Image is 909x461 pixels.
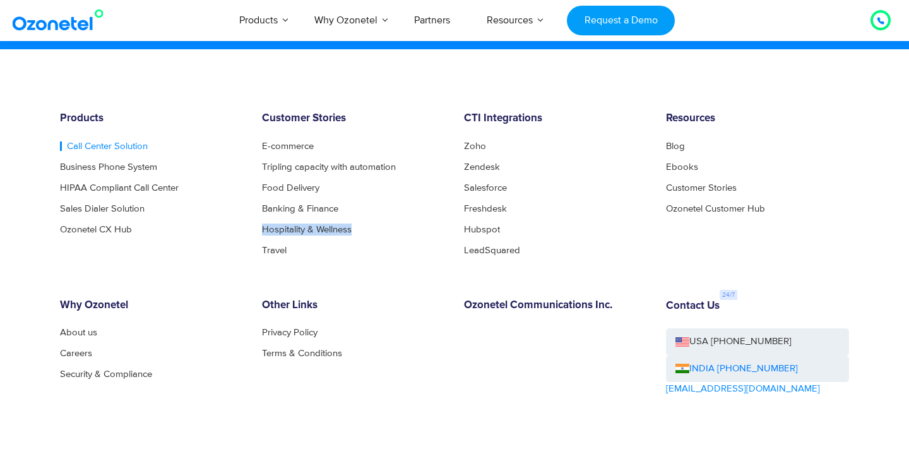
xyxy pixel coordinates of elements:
[262,112,445,125] h6: Customer Stories
[666,183,737,193] a: Customer Stories
[666,141,685,151] a: Blog
[262,141,314,151] a: E-commerce
[60,112,243,125] h6: Products
[464,112,647,125] h6: CTI Integrations
[60,299,243,312] h6: Why Ozonetel
[464,246,520,255] a: LeadSquared
[464,299,647,312] h6: Ozonetel Communications Inc.
[464,225,500,234] a: Hubspot
[666,112,849,125] h6: Resources
[60,349,92,358] a: Careers
[262,328,318,337] a: Privacy Policy
[60,225,132,234] a: Ozonetel CX Hub
[464,183,507,193] a: Salesforce
[567,6,675,35] a: Request a Demo
[675,364,689,373] img: ind-flag.png
[60,369,152,379] a: Security & Compliance
[60,162,157,172] a: Business Phone System
[464,141,486,151] a: Zoho
[666,204,765,213] a: Ozonetel Customer Hub
[675,337,689,347] img: us-flag.png
[262,183,319,193] a: Food Delivery
[666,382,820,397] a: [EMAIL_ADDRESS][DOMAIN_NAME]
[262,204,338,213] a: Banking & Finance
[666,300,720,313] h6: Contact Us
[666,162,698,172] a: Ebooks
[262,349,342,358] a: Terms & Conditions
[464,162,500,172] a: Zendesk
[60,183,179,193] a: HIPAA Compliant Call Center
[666,328,849,356] a: USA [PHONE_NUMBER]
[262,162,396,172] a: Tripling capacity with automation
[262,225,352,234] a: Hospitality & Wellness
[60,328,97,337] a: About us
[262,246,287,255] a: Travel
[60,141,148,151] a: Call Center Solution
[262,299,445,312] h6: Other Links
[675,362,798,376] a: INDIA [PHONE_NUMBER]
[60,204,145,213] a: Sales Dialer Solution
[464,204,507,213] a: Freshdesk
